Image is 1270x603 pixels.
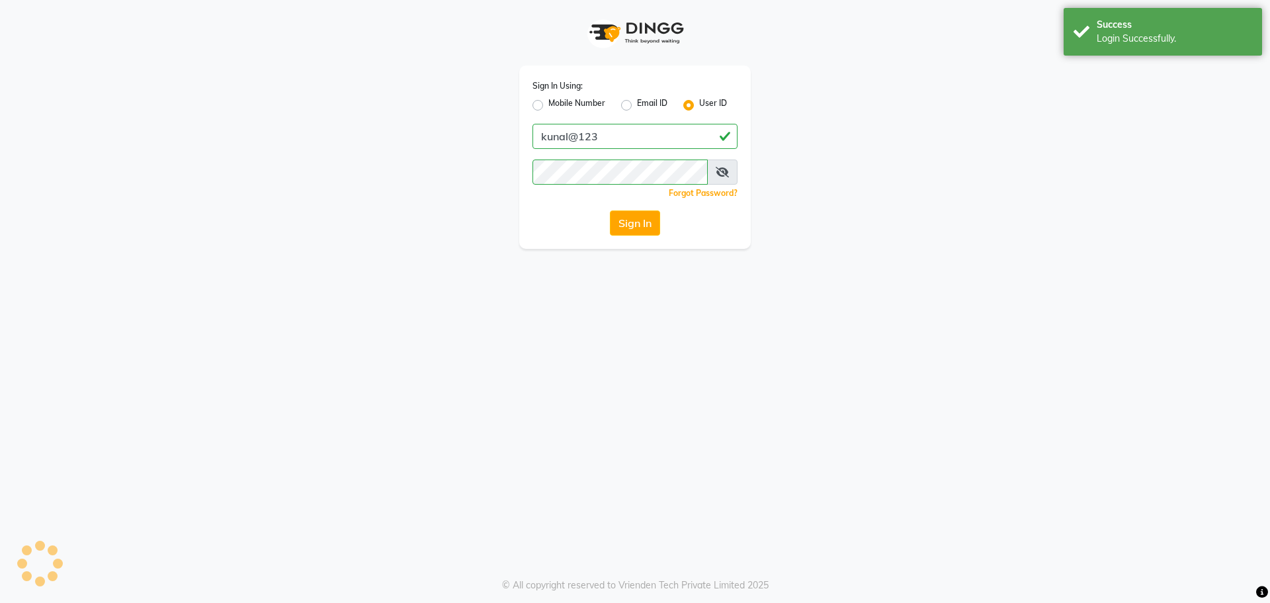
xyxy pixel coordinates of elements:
input: Username [532,124,738,149]
div: Success [1097,18,1252,32]
a: Forgot Password? [669,188,738,198]
label: Sign In Using: [532,80,583,92]
label: User ID [699,97,727,113]
div: Login Successfully. [1097,32,1252,46]
label: Email ID [637,97,667,113]
input: Username [532,160,708,185]
label: Mobile Number [548,97,605,113]
button: Sign In [610,210,660,236]
img: logo1.svg [582,13,688,52]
